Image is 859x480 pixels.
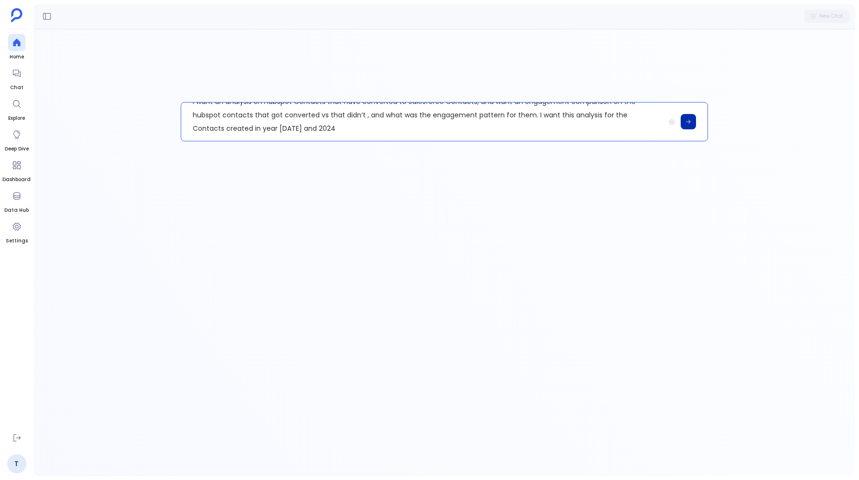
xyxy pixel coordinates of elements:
[8,34,25,61] a: Home
[11,8,23,23] img: petavue logo
[8,95,25,122] a: Explore
[4,206,29,214] span: Data Hub
[2,176,31,183] span: Dashboard
[2,157,31,183] a: Dashboard
[8,84,25,91] span: Chat
[8,53,25,61] span: Home
[5,126,29,153] a: Deep Dive
[6,237,28,245] span: Settings
[5,145,29,153] span: Deep Dive
[7,454,26,473] a: T
[8,65,25,91] a: Chat
[4,187,29,214] a: Data Hub
[181,103,665,141] p: I want an analysis on Hubspot Contacts that have converted to Salesforce Contacts, and want an en...
[6,218,28,245] a: Settings
[8,114,25,122] span: Explore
